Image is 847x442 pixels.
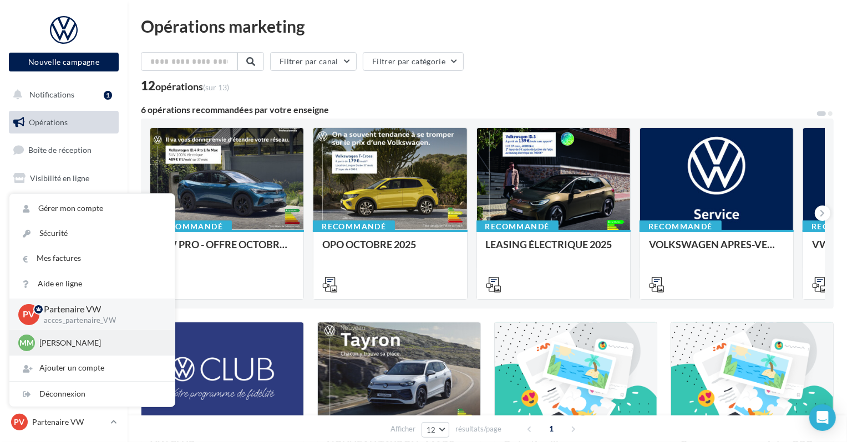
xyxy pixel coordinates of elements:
[7,138,121,162] a: Boîte de réception
[141,80,229,92] div: 12
[322,239,458,261] div: OPO OCTOBRE 2025
[44,303,157,316] p: Partenaire VW
[44,316,157,326] p: acces_partenaire_VW
[14,417,25,428] span: PV
[476,220,559,233] div: Recommandé
[30,173,89,183] span: Visibilité en ligne
[23,308,35,321] span: PV
[9,412,119,433] a: PV Partenaire VW
[7,83,116,106] button: Notifications 1
[455,424,501,434] span: résultats/page
[7,222,121,245] a: Contacts
[29,90,74,99] span: Notifications
[390,424,415,434] span: Afficher
[486,239,621,261] div: LEASING ÉLECTRIQUE 2025
[28,145,92,155] span: Boîte de réception
[141,105,816,114] div: 6 opérations recommandées par votre enseigne
[9,382,175,407] div: Déconnexion
[141,18,834,34] div: Opérations marketing
[9,356,175,381] div: Ajouter un compte
[640,220,722,233] div: Recommandé
[7,249,121,273] a: Médiathèque
[7,167,121,190] a: Visibilité en ligne
[7,111,121,134] a: Opérations
[270,52,357,71] button: Filtrer par canal
[363,52,464,71] button: Filtrer par catégorie
[19,337,34,348] span: MM
[422,422,450,438] button: 12
[155,81,229,91] div: opérations
[29,117,68,127] span: Opérations
[159,239,295,261] div: VW PRO - OFFRE OCTOBRE 25
[104,91,112,100] div: 1
[9,221,175,246] a: Sécurité
[649,239,784,261] div: VOLKSWAGEN APRES-VENTE
[203,83,229,92] span: (sur 13)
[313,220,395,233] div: Recommandé
[39,337,161,348] p: [PERSON_NAME]
[7,277,121,300] a: Calendrier
[542,420,560,438] span: 1
[9,271,175,296] a: Aide en ligne
[7,194,121,218] a: Campagnes
[9,196,175,221] a: Gérer mon compte
[7,341,121,374] a: Campagnes DataOnDemand
[150,220,232,233] div: Recommandé
[427,425,436,434] span: 12
[9,53,119,71] button: Nouvelle campagne
[809,404,836,431] div: Open Intercom Messenger
[32,417,106,428] p: Partenaire VW
[9,246,175,271] a: Mes factures
[7,304,121,337] a: PLV et print personnalisable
